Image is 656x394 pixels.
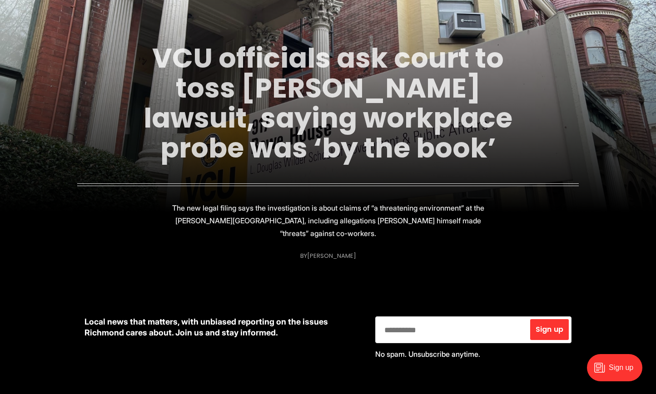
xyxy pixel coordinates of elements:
p: Local news that matters, with unbiased reporting on the issues Richmond cares about. Join us and ... [84,316,361,338]
div: By [300,252,356,259]
button: Sign up [530,319,569,340]
a: VCU officials ask court to toss [PERSON_NAME] lawsuit, saying workplace probe was ‘by the book’ [144,39,512,167]
iframe: portal-trigger [579,350,656,394]
p: The new legal filing says the investigation is about claims of “a threatening environment” at the... [166,202,490,240]
span: No spam. Unsubscribe anytime. [375,350,480,359]
span: Sign up [536,326,563,333]
a: [PERSON_NAME] [307,251,356,260]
